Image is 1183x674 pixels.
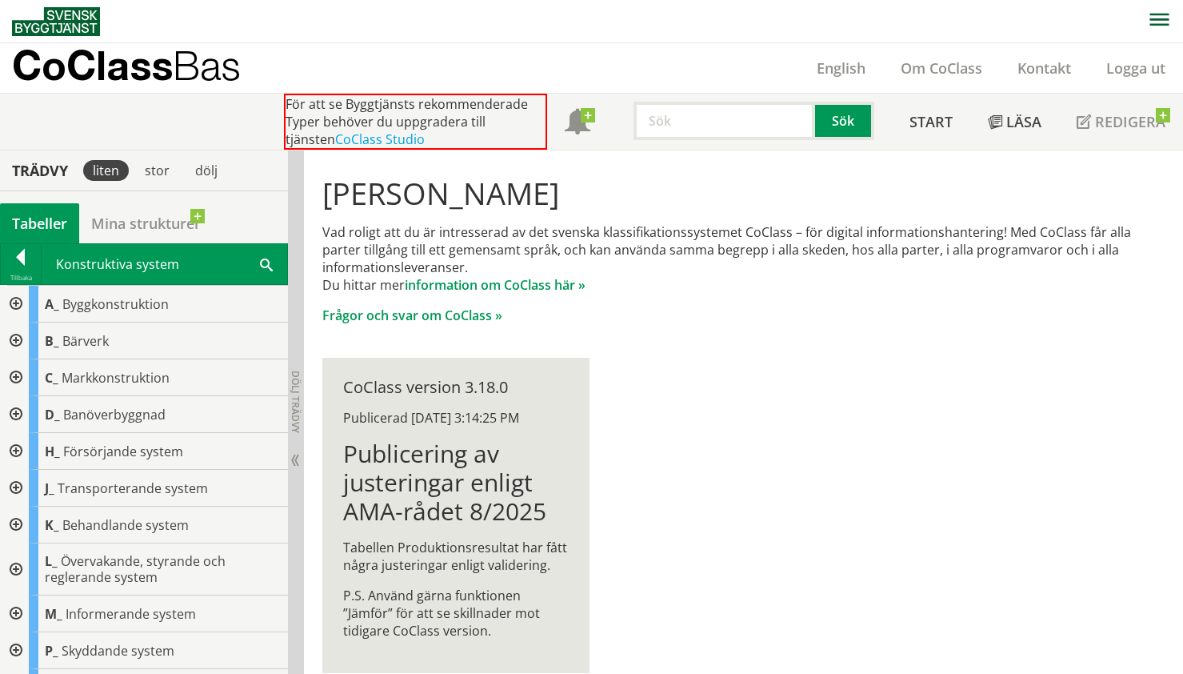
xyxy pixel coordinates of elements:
a: Start [892,94,970,150]
span: Informerande system [66,605,196,623]
p: Tabellen Produktionsresultat har fått några justeringar enligt validering. [343,539,568,574]
div: Tillbaka [1,271,41,284]
a: English [799,58,883,78]
span: Start [909,112,953,131]
div: CoClass version 3.18.0 [343,379,568,396]
h1: [PERSON_NAME] [322,175,1165,211]
span: M_ [45,605,62,623]
a: Logga ut [1089,58,1183,78]
span: B_ [45,332,59,350]
a: Mina strukturer [79,203,213,243]
a: Kontakt [1000,58,1089,78]
span: K_ [45,516,59,534]
p: P.S. Använd gärna funktionen ”Jämför” för att se skillnader mot tidigare CoClass version. [343,587,568,640]
div: stor [135,160,179,181]
span: Markkonstruktion [62,369,170,387]
span: Bärverk [62,332,109,350]
span: Notifikationer [565,110,590,136]
input: Sök [633,102,815,140]
a: Redigera [1059,94,1183,150]
div: Publicerad [DATE] 3:14:25 PM [343,409,568,427]
span: A_ [45,295,59,313]
span: C_ [45,369,58,387]
span: Redigera [1095,112,1165,131]
a: CoClass Studio [335,130,425,148]
span: Läsa [1006,112,1041,131]
a: Läsa [970,94,1059,150]
span: Banöverbyggnad [63,406,166,423]
span: Dölj trädvy [289,371,302,433]
span: Transporterande system [58,479,208,497]
p: CoClass [12,56,241,74]
div: För att se Byggtjänsts rekommenderade Typer behöver du uppgradera till tjänsten [284,94,547,150]
span: Försörjande system [63,443,183,460]
span: D_ [45,406,60,423]
span: L_ [45,552,58,570]
span: H_ [45,443,60,460]
a: CoClassBas [12,43,275,93]
div: dölj [186,160,227,181]
img: Svensk Byggtjänst [12,7,100,36]
span: Övervakande, styrande och reglerande system [45,552,226,586]
div: Trädvy [3,162,77,179]
span: Sök i tabellen [260,255,273,272]
span: Bas [173,42,241,89]
a: Frågor och svar om CoClass » [322,307,502,324]
div: liten [83,160,129,181]
h1: Publicering av justeringar enligt AMA-rådet 8/2025 [343,439,568,526]
a: Om CoClass [883,58,1000,78]
span: P_ [45,642,58,660]
a: information om CoClass här » [405,276,586,294]
span: Skyddande system [62,642,174,660]
p: Vad roligt att du är intresserad av det svenska klassifikationssystemet CoClass – för digital inf... [322,223,1165,294]
div: Konstruktiva system [42,244,287,284]
span: J_ [45,479,54,497]
span: Behandlande system [62,516,189,534]
span: Byggkonstruktion [62,295,169,313]
button: Sök [815,102,874,140]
